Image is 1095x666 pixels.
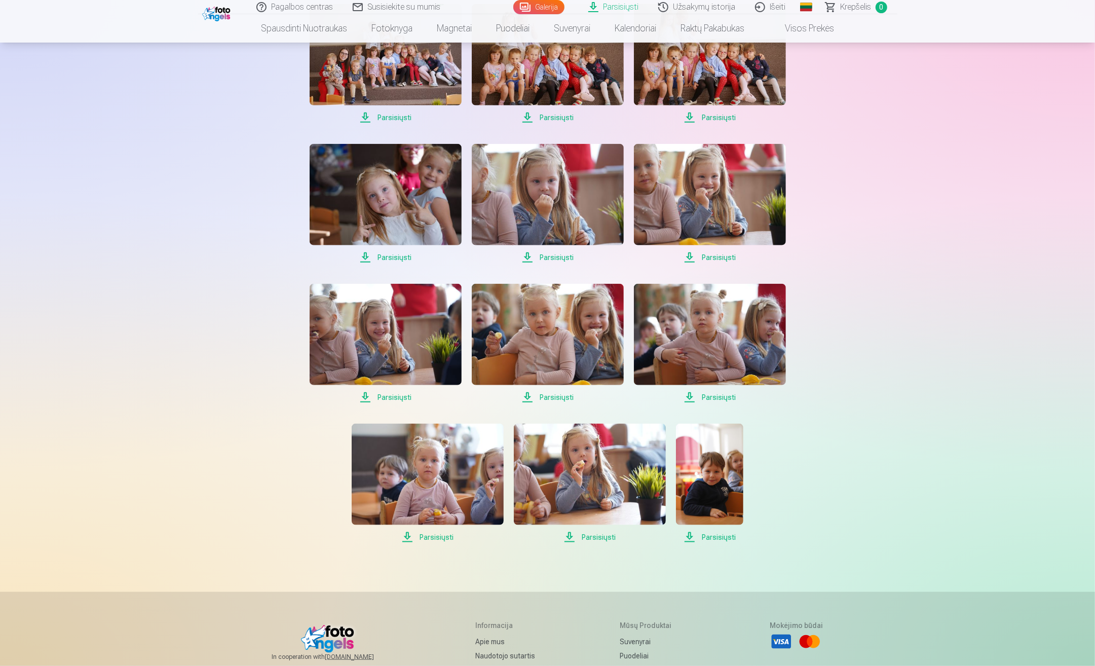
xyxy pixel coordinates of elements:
[310,284,462,403] a: Parsisiųsti
[310,4,462,124] a: Parsisiųsti
[272,653,398,661] span: In cooperation with
[310,251,462,264] span: Parsisiųsti
[770,620,823,631] h5: Mokėjimo būdai
[676,424,743,543] a: Parsisiųsti
[475,620,543,631] h5: Informacija
[514,531,666,543] span: Parsisiųsti
[475,635,543,649] a: Apie mus
[425,14,484,43] a: Magnetai
[602,14,668,43] a: Kalendoriai
[352,531,504,543] span: Parsisiųsti
[310,391,462,403] span: Parsisiųsti
[472,251,624,264] span: Parsisiųsti
[634,4,786,124] a: Parsisiųsti
[310,112,462,124] span: Parsisiųsti
[634,144,786,264] a: Parsisiųsti
[475,649,543,663] a: Naudotojo sutartis
[249,14,359,43] a: Spausdinti nuotraukas
[620,635,693,649] a: Suvenyrai
[799,631,821,653] li: Mastercard
[876,2,887,13] span: 0
[676,531,743,543] span: Parsisiųsti
[634,251,786,264] span: Parsisiųsti
[310,144,462,264] a: Parsisiųsti
[472,144,624,264] a: Parsisiųsti
[359,14,425,43] a: Fotoknyga
[352,424,504,543] a: Parsisiųsti
[472,391,624,403] span: Parsisiųsti
[757,14,846,43] a: Visos prekės
[770,631,792,653] li: Visa
[484,14,542,43] a: Puodeliai
[634,391,786,403] span: Parsisiųsti
[542,14,602,43] a: Suvenyrai
[620,620,693,631] h5: Mūsų produktai
[668,14,757,43] a: Raktų pakabukas
[472,112,624,124] span: Parsisiųsti
[514,424,666,543] a: Parsisiųsti
[634,284,786,403] a: Parsisiųsti
[841,1,872,13] span: Krepšelis
[472,4,624,124] a: Parsisiųsti
[325,653,398,661] a: [DOMAIN_NAME]
[620,649,693,663] a: Puodeliai
[202,4,233,21] img: /fa2
[472,284,624,403] a: Parsisiųsti
[634,112,786,124] span: Parsisiųsti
